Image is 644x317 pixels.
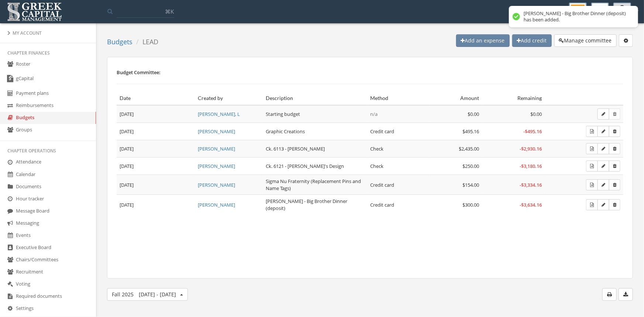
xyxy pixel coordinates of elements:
[367,175,430,195] td: Credit card
[531,111,542,117] span: $0.00
[263,175,367,195] td: Sigma Nu Fraternity (Replacement Pins and Name Tags)
[456,34,510,47] button: Add an expense
[468,111,479,117] span: $0.00
[459,145,479,152] span: $2,435.00
[367,123,430,140] td: Credit card
[367,158,430,175] td: Check
[198,128,235,135] a: [PERSON_NAME]
[198,94,260,102] div: Created by
[263,123,367,140] td: Graphic Creations
[263,195,367,215] td: [PERSON_NAME] - Big Brother Dinner (deposit)
[198,163,235,169] a: [PERSON_NAME]
[120,163,134,169] span: [DATE]
[463,182,479,188] span: $154.00
[520,145,542,152] span: - $2,930.16
[198,111,240,117] a: [PERSON_NAME], L
[120,111,134,117] span: [DATE]
[266,94,364,102] div: Description
[198,145,235,152] a: [PERSON_NAME]
[524,128,542,135] span: - $495.16
[554,34,617,47] button: Manage committee
[120,94,192,102] div: Date
[120,182,134,188] span: [DATE]
[433,94,479,102] div: Amount
[367,105,430,123] td: n/a
[367,140,430,158] td: Check
[485,94,542,102] div: Remaining
[520,201,542,208] span: - $3,634.16
[198,201,235,208] a: [PERSON_NAME]
[463,128,479,135] span: $495.16
[7,30,89,36] div: My Account
[263,140,367,158] td: Ck. 6113 - [PERSON_NAME]
[524,10,631,23] div: [PERSON_NAME] - Big Brother Dinner (deposit) has been added.
[120,145,134,152] span: [DATE]
[263,158,367,175] td: Ck. 6121 - [PERSON_NAME]'s Design
[120,201,134,208] span: [DATE]
[120,128,134,135] span: [DATE]
[512,34,552,47] button: Add credit
[132,37,158,47] li: LEAD
[463,201,479,208] span: $300.00
[463,163,479,169] span: $250.00
[367,195,430,215] td: Credit card
[370,94,427,102] div: Method
[107,37,132,46] a: Budgets
[520,182,542,188] span: - $3,334.16
[117,69,161,76] span: Budget Committee:
[165,8,174,15] span: ⌘K
[198,182,235,188] a: [PERSON_NAME]
[112,291,176,298] span: Fall 2025
[139,291,176,298] span: [DATE] - [DATE]
[520,163,542,169] span: - $3,180.16
[263,105,367,123] td: Starting budget
[107,288,188,301] button: Fall 2025[DATE] - [DATE]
